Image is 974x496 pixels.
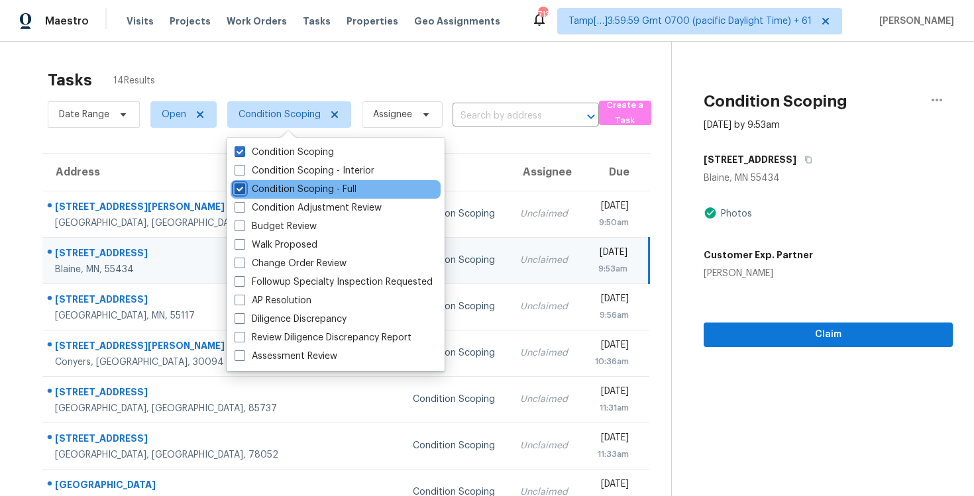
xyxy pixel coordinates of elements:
span: Visits [127,15,154,28]
label: Walk Proposed [235,238,317,252]
div: [DATE] [592,477,629,494]
th: Type [402,154,510,191]
label: Assessment Review [235,350,337,363]
div: [DATE] [592,292,629,309]
div: 11:31am [592,401,629,415]
div: Blaine, MN 55434 [704,172,953,185]
div: Unclaimed [520,439,570,452]
span: Properties [347,15,398,28]
div: Unclaimed [520,346,570,360]
div: Unclaimed [520,393,570,406]
div: [DATE] [592,199,629,216]
input: Search by address [453,106,562,126]
div: Condition Scoping [413,300,500,313]
span: Claim [714,326,942,343]
h2: Tasks [48,74,92,87]
th: Due [582,154,649,191]
div: 9:53am [592,262,628,275]
div: [DATE] [592,431,629,448]
div: [GEOGRAPHIC_DATA], MN, 55117 [55,309,290,322]
label: Followup Specialty Inspection Requested [235,275,433,289]
span: Create a Task [606,98,645,128]
div: [GEOGRAPHIC_DATA], [GEOGRAPHIC_DATA], 78052 [55,448,290,462]
div: [GEOGRAPHIC_DATA], [GEOGRAPHIC_DATA], 85032 [55,217,290,230]
label: Review Diligence Discrepancy Report [235,331,411,344]
span: Open [162,108,186,121]
label: Condition Scoping - Interior [235,164,374,177]
div: [STREET_ADDRESS][PERSON_NAME] [55,200,290,217]
span: 14 Results [113,74,155,87]
span: [PERSON_NAME] [874,15,954,28]
button: Copy Address [796,148,814,172]
div: [STREET_ADDRESS] [55,246,290,263]
span: Tamp[…]3:59:59 Gmt 0700 (pacific Daylight Time) + 61 [568,15,812,28]
div: [GEOGRAPHIC_DATA], [GEOGRAPHIC_DATA], 85737 [55,402,290,415]
span: Maestro [45,15,89,28]
label: Condition Adjustment Review [235,201,382,215]
div: Condition Scoping [413,346,500,360]
span: Condition Scoping [239,108,321,121]
label: AP Resolution [235,294,311,307]
label: Condition Scoping - Full [235,183,356,196]
button: Open [582,107,600,126]
div: Condition Scoping [413,439,500,452]
div: 713 [538,8,547,21]
div: Condition Scoping [413,254,500,267]
div: [DATE] [592,338,629,355]
span: Date Range [59,108,109,121]
span: Geo Assignments [414,15,500,28]
div: [STREET_ADDRESS] [55,385,290,402]
th: Assignee [510,154,581,191]
div: 10:36am [592,355,629,368]
div: Conyers, [GEOGRAPHIC_DATA], 30094 [55,356,290,369]
span: Work Orders [227,15,287,28]
label: Budget Review [235,220,317,233]
div: Unclaimed [520,300,570,313]
div: 11:33am [592,448,629,461]
button: Claim [704,322,953,347]
h5: [STREET_ADDRESS] [704,153,796,166]
div: Condition Scoping [413,207,500,221]
h2: Condition Scoping [704,95,847,108]
div: [STREET_ADDRESS] [55,432,290,448]
div: [STREET_ADDRESS][PERSON_NAME] [55,339,290,356]
h5: Customer Exp. Partner [704,248,813,262]
span: Projects [170,15,211,28]
span: Assignee [373,108,412,121]
div: Unclaimed [520,207,570,221]
div: [DATE] by 9:53am [704,119,780,132]
img: Artifact Present Icon [704,206,717,220]
div: 9:56am [592,309,629,322]
div: [DATE] [592,246,628,262]
label: Change Order Review [235,257,347,270]
div: Unclaimed [520,254,570,267]
div: [STREET_ADDRESS] [55,293,290,309]
th: Address [42,154,300,191]
div: Photos [717,207,752,221]
label: Diligence Discrepancy [235,313,347,326]
label: Condition Scoping [235,146,334,159]
div: Blaine, MN, 55434 [55,263,290,276]
div: Condition Scoping [413,393,500,406]
span: Tasks [303,17,331,26]
div: [PERSON_NAME] [704,267,813,280]
button: Create a Task [599,101,652,125]
div: 9:50am [592,216,629,229]
div: [DATE] [592,385,629,401]
div: [GEOGRAPHIC_DATA] [55,478,290,495]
